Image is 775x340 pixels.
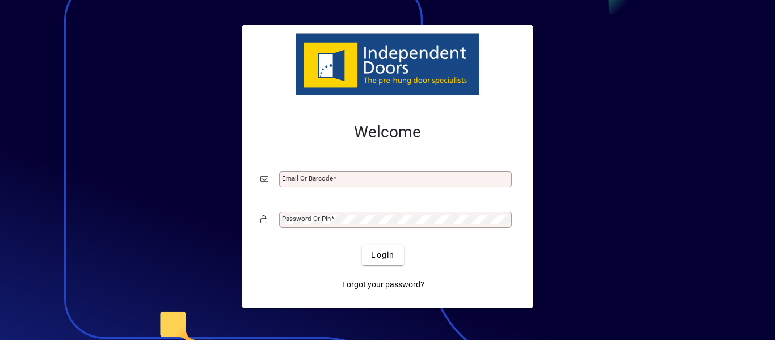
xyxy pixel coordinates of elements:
[282,215,331,223] mat-label: Password or Pin
[338,274,429,295] a: Forgot your password?
[260,123,515,142] h2: Welcome
[342,279,424,291] span: Forgot your password?
[282,174,333,182] mat-label: Email or Barcode
[362,245,403,265] button: Login
[371,249,394,261] span: Login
